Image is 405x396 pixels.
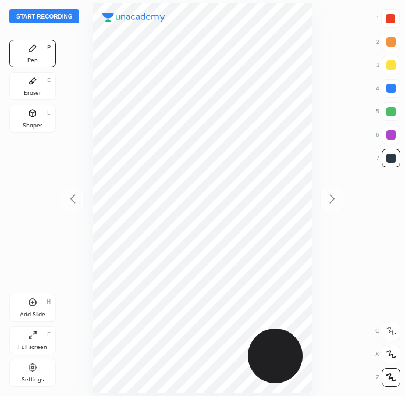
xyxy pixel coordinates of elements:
div: 2 [376,33,400,51]
button: Start recording [9,9,79,23]
div: 1 [376,9,400,28]
div: F [47,331,51,337]
div: 3 [376,56,400,74]
div: P [47,45,51,51]
div: 6 [376,126,400,144]
div: L [47,110,51,116]
div: 7 [376,149,400,167]
div: Pen [27,58,38,63]
div: Add Slide [20,312,45,317]
div: X [375,345,400,363]
div: Z [376,368,400,387]
div: E [47,77,51,83]
div: 4 [376,79,400,98]
div: C [375,322,400,340]
img: logo.38c385cc.svg [102,13,165,22]
div: Shapes [23,123,42,129]
div: H [47,299,51,305]
div: Eraser [24,90,41,96]
div: 5 [376,102,400,121]
div: Settings [22,377,44,383]
div: Full screen [18,344,47,350]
